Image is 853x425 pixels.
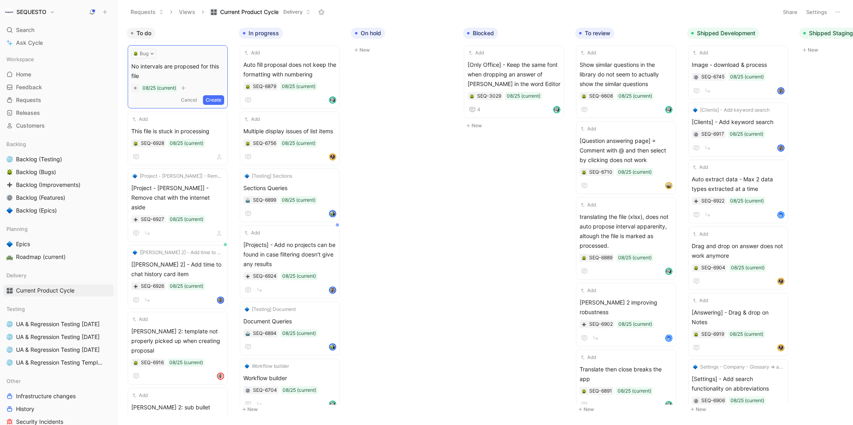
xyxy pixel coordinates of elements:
a: 🔷[Testing] SectionsSections Queries08/25 (current)avatar [240,168,340,222]
button: Add [580,353,597,361]
a: Add[Question answering page] = Comment with @ and then select by clicking does not work08/25 (cur... [576,121,676,194]
div: 🪲 [693,265,699,271]
img: 🔷 [245,174,249,178]
button: Share [779,6,801,18]
img: 🌐 [6,334,13,340]
span: [[PERSON_NAME] 2] - Add time to chat history card item [140,249,223,257]
span: In progress [249,29,279,37]
img: avatar [666,269,672,274]
button: 🛣️ [5,252,14,262]
div: 08/25 (current) [730,330,763,338]
div: SEQ-6899 [253,196,276,204]
div: 🪲 [581,93,587,99]
a: 🔷Backlog (Epics) [3,204,114,217]
button: 🪲 [133,140,138,146]
a: Add[Answering] - Drag & drop on Notes08/25 (current)avatar [688,293,788,356]
span: Releases [16,109,40,117]
button: Add [243,49,261,57]
span: To do [136,29,151,37]
img: 🪲 [470,94,474,99]
img: avatar [778,212,784,218]
img: avatar [666,107,672,112]
img: avatar [778,88,784,94]
div: 🪲 [581,169,587,175]
img: 🪲 [582,256,586,261]
button: Add [692,230,709,238]
img: 🌐 [6,359,13,366]
a: AddImage - download & process08/25 (current)avatar [688,45,788,99]
a: Add[Only Office] - Keep the same font when dropping an answer of [PERSON_NAME] in the word Editor... [464,45,564,118]
img: 🌐 [6,156,13,162]
a: 🔷Workflow builderWorkflow builder08/25 (current)avatar [240,359,340,413]
img: avatar [330,154,335,160]
div: 🤖 [245,331,251,336]
div: ➕ [133,217,138,222]
a: 🌐UA & Regression Testing [DATE] [3,344,114,356]
img: 🪲 [694,332,698,337]
span: This file is stuck in processing [131,126,224,136]
span: Delivery [283,8,303,16]
button: Add [692,297,709,305]
div: SEQ-3029 [477,92,501,100]
div: 08/25 (current) [170,215,203,223]
a: AddMultiple display issues of list items08/25 (current)avatar [240,112,340,165]
img: avatar [218,297,223,303]
a: Ask Cycle [3,37,114,49]
span: Backlog (Testing) [16,155,62,163]
button: 🌐 [5,154,14,164]
img: 🤖 [245,331,250,336]
div: SEQ-6922 [701,197,725,205]
a: 🛣️Roadmap (current) [3,251,114,263]
span: Backlog (Epics) [16,206,57,215]
a: 🔷Settings - Company - Glossary => alphabetical order + search functionality[Settings] - Add searc... [688,359,788,423]
button: Add [580,201,597,209]
img: 🔷 [245,364,249,369]
a: Releases [3,107,114,119]
button: Add [580,125,597,133]
a: Add[PERSON_NAME] 2: template not properly picked up when creating proposal08/25 (current)avatar [128,312,228,385]
button: Add [131,315,149,323]
div: 08/25 (current) [507,92,540,100]
button: 🔷[Project - [PERSON_NAME]] - Remove chat with the internet aside [131,172,224,180]
a: 🌐UA & Regression Testing [DATE] [3,331,114,343]
button: ⚙️ [693,74,699,80]
button: Create [203,95,224,105]
button: 🪲 [245,84,251,89]
div: SEQ-6916 [141,359,164,367]
div: ➕ [581,321,587,327]
a: AddShow similar questions in the library do not seem to actually show the similar questions08/25 ... [576,45,676,118]
a: AddAuto fill proposal does not keep the formatting with numbering08/25 (current)avatar [240,45,340,108]
img: avatar [778,279,784,284]
span: UA & Regression Testing Template [16,359,103,367]
button: 4 [468,105,482,114]
span: Shipped Development [697,29,755,37]
div: SEQ-6756 [253,139,276,147]
img: ➕ [133,217,138,222]
img: 🛣️ [6,254,13,260]
button: 🔷Workflow builder [243,362,290,370]
div: SEQ-6710 [589,168,612,176]
button: 🪲 [133,360,138,365]
span: Planning [6,225,28,233]
span: [PERSON_NAME] 2 improving robustness [580,298,672,317]
img: avatar [330,287,335,293]
img: ⚙️ [694,75,698,80]
span: Customers [16,122,45,130]
div: 08/25 (current) [618,168,652,176]
div: SEQ-6928 [141,139,164,147]
div: ⚙️ [693,131,699,137]
button: ➕ [245,273,251,279]
button: 🔷 [5,239,14,249]
button: 🪲 [693,331,699,337]
img: 🌐 [6,321,13,327]
a: 🔷[Testing] DocumentDocument Queries08/25 (current)avatar [240,302,340,355]
button: Add [692,163,709,171]
span: UA & Regression Testing [DATE] [16,320,100,328]
div: Delivery [3,269,114,281]
span: [Project - [PERSON_NAME]] - Remove chat with the internet aside [140,172,223,180]
button: 🔷 [5,206,14,215]
button: 🌐 [5,332,14,342]
img: 🤖 [245,198,250,203]
span: Document Queries [243,317,336,326]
